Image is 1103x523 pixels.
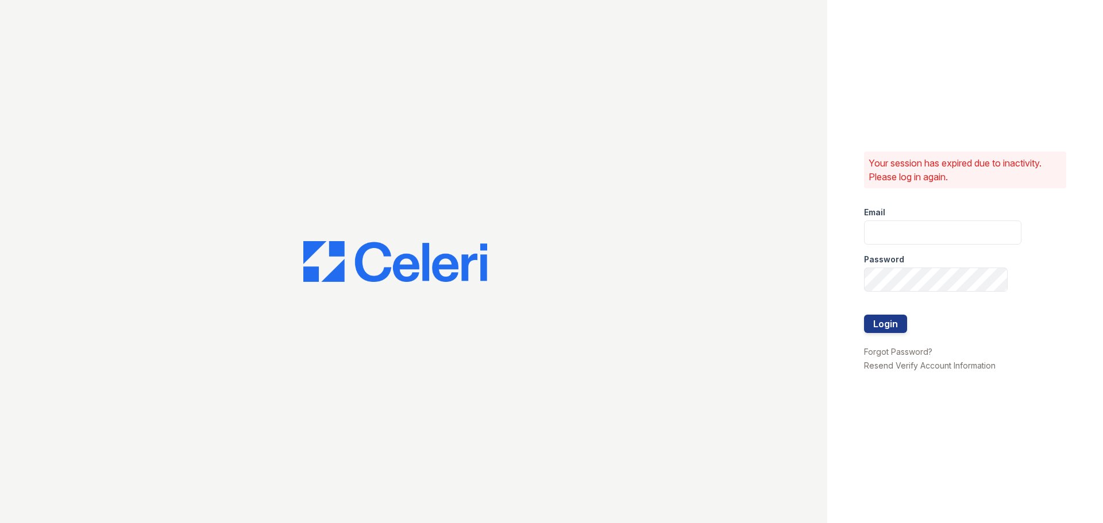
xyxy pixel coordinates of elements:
[864,315,907,333] button: Login
[864,361,996,370] a: Resend Verify Account Information
[864,347,932,357] a: Forgot Password?
[303,241,487,282] img: CE_Logo_Blue-a8612792a0a2168367f1c8372b55b34899dd931a85d93a1a3d3e32e68fde9ad4.png
[864,207,885,218] label: Email
[869,156,1062,184] p: Your session has expired due to inactivity. Please log in again.
[864,254,904,265] label: Password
